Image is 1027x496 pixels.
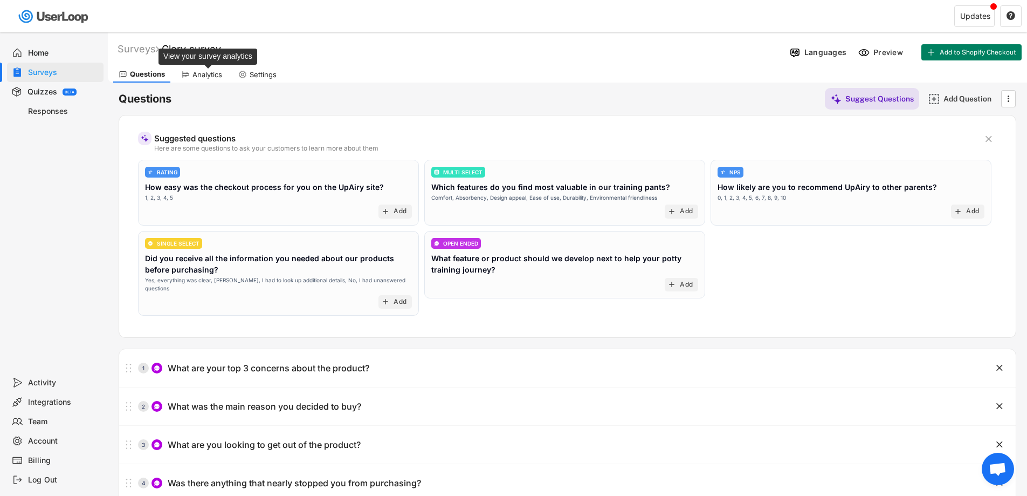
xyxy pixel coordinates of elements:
[28,475,99,485] div: Log Out
[718,181,937,193] div: How likely are you to recommend UpAiry to other parents?
[873,47,906,57] div: Preview
[996,400,1003,412] text: 
[943,94,997,104] div: Add Question
[192,70,222,79] div: Analytics
[168,478,421,489] div: Was there anything that nearly stopped you from purchasing?
[138,480,149,486] div: 4
[996,362,1003,373] text: 
[27,87,57,97] div: Quizzes
[145,181,384,193] div: How easy was the checkout process for you on the UpAiry site?
[928,93,940,105] img: AddMajor.svg
[982,453,1014,485] div: Open chat
[157,241,199,246] div: SINGLE SELECT
[830,93,842,105] img: MagicMajor%20%28Purple%29.svg
[443,241,478,246] div: OPEN ENDED
[28,436,99,446] div: Account
[162,43,221,55] font: Glory survey
[680,207,693,216] div: Add
[431,253,698,275] div: What feature or product should we develop next to help your potty training journey?
[148,169,153,175] img: AdjustIcon.svg
[845,94,914,104] div: Suggest Questions
[434,169,439,175] img: ListMajor.svg
[28,378,99,388] div: Activity
[138,365,149,371] div: 1
[394,298,406,307] div: Add
[28,48,99,58] div: Home
[148,241,153,246] img: CircleTickMinorWhite.svg
[994,363,1005,373] button: 
[119,92,171,106] h6: Questions
[789,47,801,58] img: Language%20Icon.svg
[994,401,1005,412] button: 
[154,365,160,371] img: ConversationMinor.svg
[28,67,99,78] div: Surveys
[1006,11,1016,21] button: 
[431,181,670,193] div: Which features do you find most valuable in our training pants?
[28,397,99,407] div: Integrations
[960,12,990,20] div: Updates
[28,417,99,427] div: Team
[983,134,994,145] button: 
[985,133,992,145] text: 
[145,194,173,202] div: 1, 2, 3, 4, 5
[154,134,975,142] div: Suggested questions
[145,276,412,293] div: Yes, everything was clear, [PERSON_NAME], I had to look up additional details, No, I had unanswer...
[434,241,439,246] img: ConversationMinor.svg
[168,401,361,412] div: What was the main reason you decided to buy?
[1003,91,1014,107] button: 
[804,47,846,57] div: Languages
[118,43,159,55] div: Surveys
[381,297,390,306] button: add
[65,90,74,94] div: BETA
[940,49,1016,56] span: Add to Shopify Checkout
[954,207,962,216] button: add
[138,404,149,409] div: 2
[157,169,177,175] div: RATING
[667,280,676,289] button: add
[154,480,160,486] img: ConversationMinor.svg
[1007,11,1015,21] text: 
[994,439,1005,450] button: 
[680,281,693,289] div: Add
[996,439,1003,450] text: 
[154,403,160,410] img: ConversationMinor.svg
[431,194,657,202] div: Comfort, Absorbency, Design appeal, Ease of use, Durability, Environmental friendliness
[16,5,92,28] img: userloop-logo-01.svg
[250,70,277,79] div: Settings
[154,441,160,448] img: ConversationMinor.svg
[1008,93,1010,104] text: 
[168,439,361,451] div: What are you looking to get out of the product?
[168,363,369,374] div: What are your top 3 concerns about the product?
[381,207,390,216] button: add
[667,207,676,216] button: add
[443,169,483,175] div: MULTI SELECT
[921,44,1022,60] button: Add to Shopify Checkout
[28,106,99,117] div: Responses
[28,456,99,466] div: Billing
[154,145,975,152] div: Here are some questions to ask your customers to learn more about them
[718,194,786,202] div: 0, 1, 2, 3, 4, 5, 6, 7, 8, 9, 10
[966,207,979,216] div: Add
[729,169,741,175] div: NPS
[130,70,165,79] div: Questions
[394,207,406,216] div: Add
[138,442,149,447] div: 3
[141,134,149,142] img: MagicMajor%20%28Purple%29.svg
[720,169,726,175] img: AdjustIcon.svg
[145,253,412,275] div: Did you receive all the information you needed about our products before purchasing?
